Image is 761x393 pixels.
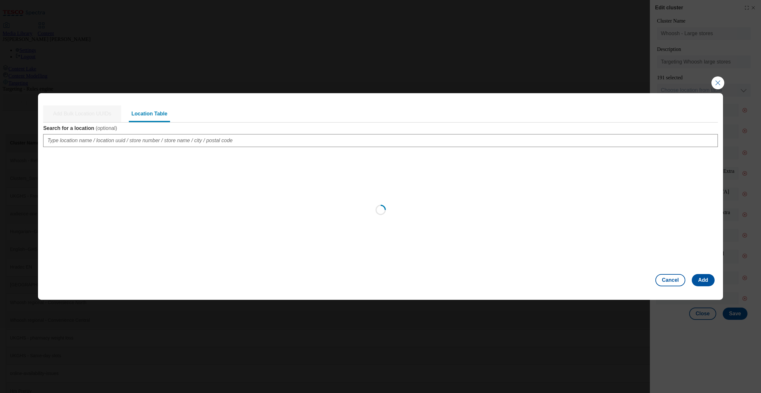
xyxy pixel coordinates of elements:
span: Location Table [131,111,167,116]
input: Type location name / location uuid / store number / store name / city / postal code [43,134,718,147]
button: Cancel [655,274,685,286]
div: Modal [38,93,723,300]
label: Search for a location [43,125,718,132]
button: Add [692,274,715,286]
button: Close Modal [711,76,724,89]
span: ( optional ) [96,125,117,131]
